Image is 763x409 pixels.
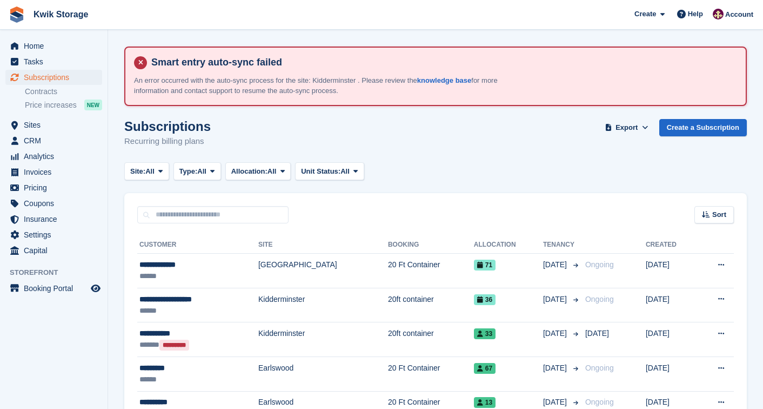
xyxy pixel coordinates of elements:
[25,99,102,111] a: Price increases NEW
[646,288,697,322] td: [DATE]
[474,363,496,374] span: 67
[10,267,108,278] span: Storefront
[646,254,697,288] td: [DATE]
[646,236,697,254] th: Created
[5,281,102,296] a: menu
[84,100,102,110] div: NEW
[388,288,474,322] td: 20ft container
[474,236,543,254] th: Allocation
[258,254,388,288] td: [GEOGRAPHIC_DATA]
[388,322,474,357] td: 20ft container
[24,227,89,242] span: Settings
[258,236,388,254] th: Site
[474,397,496,408] span: 13
[388,236,474,254] th: Booking
[5,117,102,133] a: menu
[659,119,747,137] a: Create a Subscription
[25,100,77,110] span: Price increases
[340,166,350,177] span: All
[24,212,89,227] span: Insurance
[646,357,697,391] td: [DATE]
[24,281,89,296] span: Booking Portal
[134,75,512,96] p: An error occurred with the auto-sync process for the site: Kidderminster . Please review the for ...
[5,38,102,54] a: menu
[24,243,89,258] span: Capital
[5,180,102,195] a: menu
[5,227,102,242] a: menu
[603,119,651,137] button: Export
[197,166,206,177] span: All
[130,166,145,177] span: Site:
[474,260,496,271] span: 71
[5,70,102,85] a: menu
[89,282,102,295] a: Preview store
[24,117,89,133] span: Sites
[585,398,614,406] span: Ongoing
[173,162,221,180] button: Type: All
[9,6,25,23] img: stora-icon-8386f47178a22dfd0bd8f6a31ec36ba5ce8667c1dd55bd0f319d3a0aa187defe.svg
[124,119,211,134] h1: Subscriptions
[24,54,89,69] span: Tasks
[5,149,102,164] a: menu
[543,294,569,305] span: [DATE]
[24,164,89,180] span: Invoices
[5,243,102,258] a: menu
[725,9,753,20] span: Account
[225,162,291,180] button: Allocation: All
[301,166,340,177] span: Unit Status:
[295,162,364,180] button: Unit Status: All
[24,133,89,148] span: CRM
[24,180,89,195] span: Pricing
[417,76,471,84] a: knowledge base
[258,288,388,322] td: Kidderminster
[688,9,703,19] span: Help
[634,9,656,19] span: Create
[5,212,102,227] a: menu
[258,322,388,357] td: Kidderminster
[543,259,569,271] span: [DATE]
[615,122,638,133] span: Export
[179,166,198,177] span: Type:
[147,56,737,69] h4: Smart entry auto-sync failed
[585,364,614,372] span: Ongoing
[137,236,258,254] th: Customer
[543,362,569,374] span: [DATE]
[25,87,102,97] a: Contracts
[267,166,277,177] span: All
[388,254,474,288] td: 20 Ft Container
[712,209,726,220] span: Sort
[474,294,496,305] span: 36
[388,357,474,391] td: 20 Ft Container
[543,236,581,254] th: Tenancy
[5,196,102,211] a: menu
[5,133,102,148] a: menu
[713,9,724,19] img: ellie tragonette
[543,397,569,408] span: [DATE]
[124,135,211,148] p: Recurring billing plans
[29,5,92,23] a: Kwik Storage
[585,260,614,269] span: Ongoing
[145,166,155,177] span: All
[585,329,609,338] span: [DATE]
[5,54,102,69] a: menu
[543,328,569,339] span: [DATE]
[231,166,267,177] span: Allocation:
[646,322,697,357] td: [DATE]
[585,295,614,304] span: Ongoing
[24,149,89,164] span: Analytics
[24,38,89,54] span: Home
[5,164,102,180] a: menu
[474,328,496,339] span: 33
[24,70,89,85] span: Subscriptions
[24,196,89,211] span: Coupons
[258,357,388,391] td: Earlswood
[124,162,169,180] button: Site: All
